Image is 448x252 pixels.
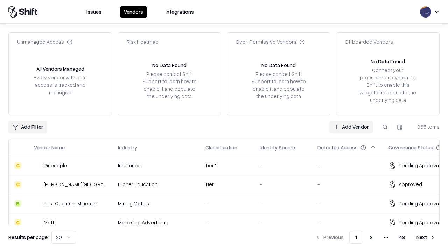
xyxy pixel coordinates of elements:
[118,181,194,188] div: Higher Education
[317,219,377,226] div: -
[34,144,65,151] div: Vendor Name
[317,162,377,169] div: -
[359,66,417,104] div: Connect your procurement system to Shift to enable this widget and populate the underlying data
[140,70,198,100] div: Please contact Shift Support to learn how to enable it and populate the underlying data
[349,231,363,244] button: 1
[44,200,97,207] div: First Quantum Minerals
[388,144,433,151] div: Governance Status
[317,200,377,207] div: -
[14,181,21,188] div: C
[82,6,106,17] button: Issues
[205,162,248,169] div: Tier 1
[14,219,21,226] div: C
[371,58,405,65] div: No Data Found
[260,144,295,151] div: Identity Source
[120,6,147,17] button: Vendors
[34,200,41,207] img: First Quantum Minerals
[205,200,248,207] div: -
[317,144,358,151] div: Detected Access
[8,233,49,241] p: Results per page:
[260,219,306,226] div: -
[14,162,21,169] div: C
[260,181,306,188] div: -
[205,181,248,188] div: Tier 1
[399,219,440,226] div: Pending Approval
[36,65,84,72] div: All Vendors Managed
[412,123,440,131] div: 965 items
[44,162,67,169] div: Pineapple
[34,162,41,169] img: Pineapple
[118,144,137,151] div: Industry
[205,144,237,151] div: Classification
[118,162,194,169] div: Insurance
[161,6,198,17] button: Integrations
[399,181,422,188] div: Approved
[34,181,41,188] img: Reichman University
[118,200,194,207] div: Mining Metals
[236,38,305,45] div: Over-Permissive Vendors
[14,200,21,207] div: B
[126,38,159,45] div: Risk Heatmap
[34,219,41,226] img: Motti
[8,121,47,133] button: Add Filter
[364,231,378,244] button: 2
[329,121,373,133] a: Add Vendor
[394,231,411,244] button: 49
[261,62,296,69] div: No Data Found
[345,38,393,45] div: Offboarded Vendors
[250,70,308,100] div: Please contact Shift Support to learn how to enable it and populate the underlying data
[17,38,72,45] div: Unmanaged Access
[260,162,306,169] div: -
[205,219,248,226] div: -
[399,162,440,169] div: Pending Approval
[311,231,440,244] nav: pagination
[412,231,440,244] button: Next
[44,219,55,226] div: Motti
[118,219,194,226] div: Marketing Advertising
[317,181,377,188] div: -
[44,181,107,188] div: [PERSON_NAME][GEOGRAPHIC_DATA]
[399,200,440,207] div: Pending Approval
[31,74,89,96] div: Every vendor with data access is tracked and managed
[260,200,306,207] div: -
[152,62,187,69] div: No Data Found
